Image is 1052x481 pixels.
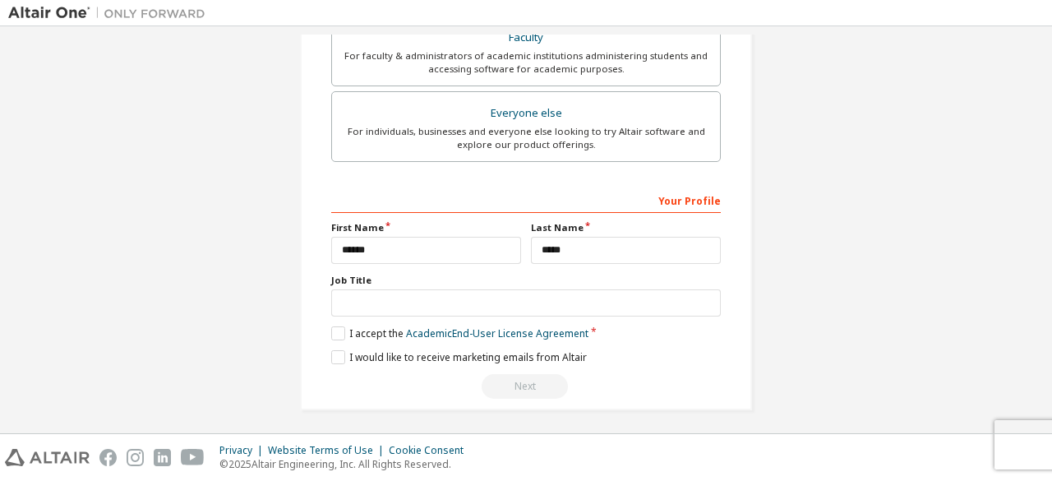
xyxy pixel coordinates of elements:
div: Everyone else [342,102,710,125]
div: For individuals, businesses and everyone else looking to try Altair software and explore our prod... [342,125,710,151]
img: instagram.svg [127,449,144,466]
p: © 2025 Altair Engineering, Inc. All Rights Reserved. [219,457,473,471]
img: youtube.svg [181,449,205,466]
div: Faculty [342,26,710,49]
div: Website Terms of Use [268,444,389,457]
label: I would like to receive marketing emails from Altair [331,350,587,364]
label: First Name [331,221,521,234]
img: Altair One [8,5,214,21]
label: Last Name [531,221,721,234]
img: facebook.svg [99,449,117,466]
div: For faculty & administrators of academic institutions administering students and accessing softwa... [342,49,710,76]
a: Academic End-User License Agreement [406,326,588,340]
img: linkedin.svg [154,449,171,466]
label: I accept the [331,326,588,340]
div: Cookie Consent [389,444,473,457]
img: altair_logo.svg [5,449,90,466]
div: Privacy [219,444,268,457]
div: Your Profile [331,187,721,213]
label: Job Title [331,274,721,287]
div: Please wait while checking email ... [331,374,721,399]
